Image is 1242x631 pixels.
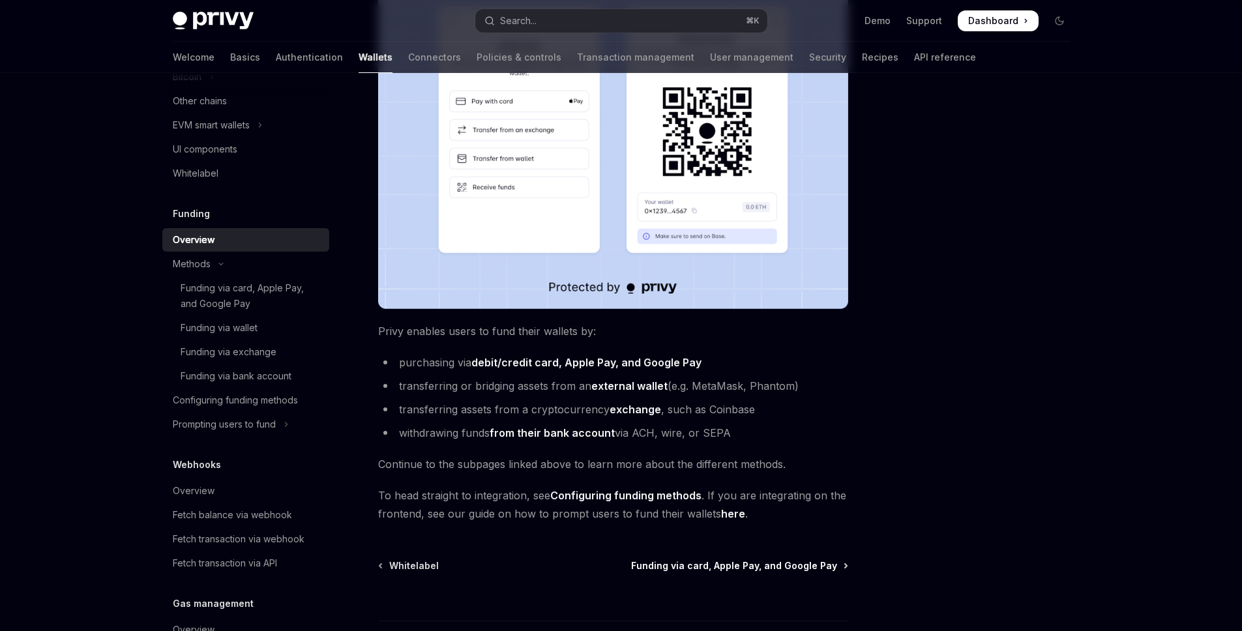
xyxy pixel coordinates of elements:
span: Continue to the subpages linked above to learn more about the different methods. [378,455,848,473]
a: User management [710,42,793,73]
strong: debit/credit card, Apple Pay, and Google Pay [471,356,702,369]
div: Funding via card, Apple Pay, and Google Pay [181,280,321,312]
li: withdrawing funds via ACH, wire, or SEPA [378,424,848,442]
a: Other chains [162,89,329,113]
a: Transaction management [577,42,694,73]
a: Funding via wallet [162,316,329,340]
div: Funding via wallet [181,320,258,336]
a: Fetch transaction via webhook [162,527,329,551]
span: Funding via card, Apple Pay, and Google Pay [631,559,837,572]
button: Toggle EVM smart wallets section [162,113,329,137]
a: Dashboard [958,10,1039,31]
a: here [721,507,745,521]
button: Open search [475,9,767,33]
a: Funding via card, Apple Pay, and Google Pay [162,276,329,315]
a: Configuring funding methods [550,489,702,503]
li: transferring or bridging assets from an (e.g. MetaMask, Phantom) [378,377,848,395]
span: ⌘ K [746,16,760,26]
a: Configuring funding methods [162,389,329,412]
a: Policies & controls [477,42,561,73]
button: Toggle Methods section [162,252,329,276]
div: Methods [173,256,211,272]
div: Configuring funding methods [173,392,298,408]
a: Wallets [359,42,392,73]
a: Funding via bank account [162,364,329,388]
a: Welcome [173,42,214,73]
a: external wallet [591,379,668,393]
div: Prompting users to fund [173,417,276,432]
a: Connectors [408,42,461,73]
div: Funding via exchange [181,344,276,360]
li: transferring assets from a cryptocurrency , such as Coinbase [378,400,848,418]
a: Overview [162,479,329,503]
div: Overview [173,232,214,248]
div: Search... [500,13,537,29]
div: Fetch transaction via webhook [173,531,304,547]
a: Security [809,42,846,73]
a: from their bank account [490,426,615,440]
span: To head straight to integration, see . If you are integrating on the frontend, see our guide on h... [378,486,848,523]
a: Overview [162,228,329,252]
a: Fetch transaction via API [162,551,329,575]
a: Recipes [862,42,898,73]
a: Funding via exchange [162,340,329,364]
a: Authentication [276,42,343,73]
span: Privy enables users to fund their wallets by: [378,322,848,340]
strong: external wallet [591,379,668,392]
div: Whitelabel [173,166,218,181]
h5: Gas management [173,596,254,611]
img: dark logo [173,12,254,30]
a: exchange [610,403,661,417]
a: Demo [865,14,891,27]
li: purchasing via [378,353,848,372]
span: Whitelabel [389,559,439,572]
button: Toggle dark mode [1049,10,1070,31]
h5: Funding [173,206,210,222]
a: Support [906,14,942,27]
a: debit/credit card, Apple Pay, and Google Pay [471,356,702,370]
span: Dashboard [968,14,1018,27]
a: UI components [162,138,329,161]
div: Funding via bank account [181,368,291,384]
h5: Webhooks [173,457,221,473]
div: Fetch balance via webhook [173,507,292,523]
a: Basics [230,42,260,73]
div: Fetch transaction via API [173,555,277,571]
div: Overview [173,483,214,499]
div: Other chains [173,93,227,109]
div: EVM smart wallets [173,117,250,133]
a: API reference [914,42,976,73]
div: UI components [173,141,237,157]
a: Fetch balance via webhook [162,503,329,527]
button: Toggle Prompting users to fund section [162,413,329,436]
a: Whitelabel [162,162,329,185]
a: Funding via card, Apple Pay, and Google Pay [631,559,847,572]
a: Whitelabel [379,559,439,572]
